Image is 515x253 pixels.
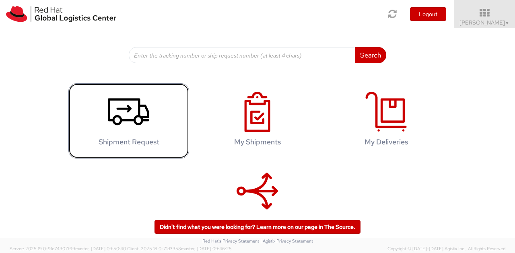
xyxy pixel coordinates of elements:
a: Batch Shipping Guide [197,162,318,238]
h4: My Deliveries [334,138,438,146]
h4: Shipment Request [77,138,181,146]
a: Red Hat's Privacy Statement [202,238,259,244]
button: Search [355,47,386,63]
a: My Shipments [197,83,318,158]
a: Didn't find what you were looking for? Learn more on our page in The Source. [154,220,360,234]
a: Shipment Request [68,83,189,158]
h4: My Shipments [206,138,309,146]
input: Enter the tracking number or ship request number (at least 4 chars) [129,47,355,63]
span: ▼ [505,20,510,26]
a: | Agistix Privacy Statement [260,238,313,244]
a: My Deliveries [326,83,447,158]
span: [PERSON_NAME] [459,19,510,26]
span: Server: 2025.19.0-91c74307f99 [10,246,126,251]
button: Logout [410,7,446,21]
img: rh-logistics-00dfa346123c4ec078e1.svg [6,6,116,22]
span: master, [DATE] 09:46:25 [181,246,232,251]
span: Copyright © [DATE]-[DATE] Agistix Inc., All Rights Reserved [387,246,505,252]
span: Client: 2025.18.0-71d3358 [127,246,232,251]
span: master, [DATE] 09:50:40 [75,246,126,251]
